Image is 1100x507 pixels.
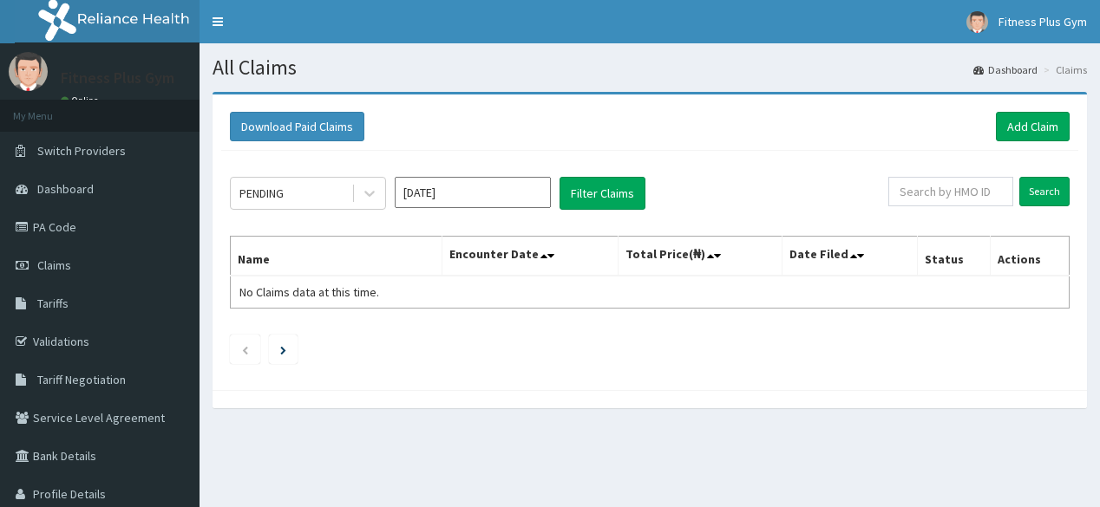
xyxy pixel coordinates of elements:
img: User Image [966,11,988,33]
span: Dashboard [37,181,94,197]
th: Encounter Date [442,237,619,276]
a: Next page [280,341,286,357]
h1: All Claims [213,56,1087,79]
button: Filter Claims [560,177,645,210]
span: No Claims data at this time. [239,284,379,300]
input: Search by HMO ID [888,177,1013,206]
input: Select Month and Year [395,177,551,208]
span: Tariffs [37,296,69,311]
th: Total Price(₦) [619,237,782,276]
span: Tariff Negotiation [37,372,126,387]
div: PENDING [239,185,284,202]
a: Online [61,94,102,107]
li: Claims [1039,62,1087,77]
span: Fitness Plus Gym [999,14,1087,29]
a: Dashboard [973,62,1038,77]
p: Fitness Plus Gym [61,70,174,86]
span: Switch Providers [37,143,126,159]
th: Status [917,237,990,276]
a: Previous page [241,341,249,357]
a: Add Claim [996,112,1070,141]
span: Claims [37,257,71,273]
input: Search [1019,177,1070,206]
th: Actions [991,237,1070,276]
button: Download Paid Claims [230,112,364,141]
th: Name [231,237,442,276]
th: Date Filed [782,237,917,276]
img: User Image [9,52,48,91]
